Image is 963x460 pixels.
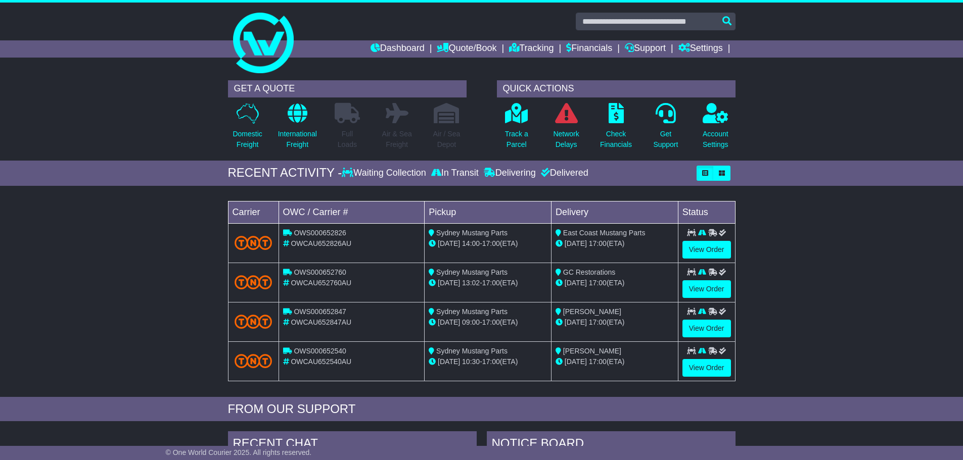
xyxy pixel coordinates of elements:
[682,359,731,377] a: View Order
[228,431,477,458] div: RECENT CHAT
[335,129,360,150] p: Full Loads
[563,229,646,237] span: East Coast Mustang Parts
[166,448,312,456] span: © One World Courier 2025. All rights reserved.
[436,268,508,276] span: Sydney Mustang Parts
[505,103,529,156] a: Track aParcel
[566,40,612,58] a: Financials
[653,103,678,156] a: GetSupport
[563,308,621,316] span: [PERSON_NAME]
[538,168,588,179] div: Delivered
[509,40,554,58] a: Tracking
[553,103,579,156] a: NetworkDelays
[565,357,587,366] span: [DATE]
[294,347,346,355] span: OWS000652540
[565,239,587,247] span: [DATE]
[589,279,607,287] span: 17:00
[600,129,632,150] p: Check Financials
[703,129,728,150] p: Account Settings
[429,317,547,328] div: - (ETA)
[235,236,272,249] img: TNT_Domestic.png
[556,356,674,367] div: (ETA)
[589,239,607,247] span: 17:00
[278,129,317,150] p: International Freight
[482,357,500,366] span: 17:00
[556,317,674,328] div: (ETA)
[551,201,678,223] td: Delivery
[462,357,480,366] span: 10:30
[438,239,460,247] span: [DATE]
[462,279,480,287] span: 13:02
[497,80,736,97] div: QUICK ACTIONS
[436,229,508,237] span: Sydney Mustang Parts
[702,103,729,156] a: AccountSettings
[294,268,346,276] span: OWS000652760
[589,357,607,366] span: 17:00
[487,431,736,458] div: NOTICE BOARD
[228,80,467,97] div: GET A QUOTE
[291,279,351,287] span: OWCAU652760AU
[429,278,547,288] div: - (ETA)
[291,318,351,326] span: OWCAU652847AU
[371,40,425,58] a: Dashboard
[682,280,731,298] a: View Order
[382,129,412,150] p: Air & Sea Freight
[462,239,480,247] span: 14:00
[556,238,674,249] div: (ETA)
[437,40,496,58] a: Quote/Book
[565,318,587,326] span: [DATE]
[228,201,279,223] td: Carrier
[294,308,346,316] span: OWS000652847
[429,238,547,249] div: - (ETA)
[482,318,500,326] span: 17:00
[600,103,632,156] a: CheckFinancials
[563,268,615,276] span: GC Restorations
[342,168,428,179] div: Waiting Collection
[436,308,508,316] span: Sydney Mustang Parts
[563,347,621,355] span: [PERSON_NAME]
[589,318,607,326] span: 17:00
[505,129,528,150] p: Track a Parcel
[678,201,735,223] td: Status
[294,229,346,237] span: OWS000652826
[425,201,552,223] td: Pickup
[233,129,262,150] p: Domestic Freight
[625,40,666,58] a: Support
[553,129,579,150] p: Network Delays
[438,357,460,366] span: [DATE]
[678,40,723,58] a: Settings
[565,279,587,287] span: [DATE]
[228,402,736,417] div: FROM OUR SUPPORT
[482,239,500,247] span: 17:00
[462,318,480,326] span: 09:00
[235,275,272,289] img: TNT_Domestic.png
[235,315,272,328] img: TNT_Domestic.png
[436,347,508,355] span: Sydney Mustang Parts
[682,320,731,337] a: View Order
[235,354,272,368] img: TNT_Domestic.png
[682,241,731,259] a: View Order
[291,239,351,247] span: OWCAU652826AU
[429,168,481,179] div: In Transit
[556,278,674,288] div: (ETA)
[278,103,317,156] a: InternationalFreight
[482,279,500,287] span: 17:00
[291,357,351,366] span: OWCAU652540AU
[481,168,538,179] div: Delivering
[429,356,547,367] div: - (ETA)
[438,318,460,326] span: [DATE]
[279,201,425,223] td: OWC / Carrier #
[232,103,262,156] a: DomesticFreight
[653,129,678,150] p: Get Support
[433,129,461,150] p: Air / Sea Depot
[438,279,460,287] span: [DATE]
[228,166,342,180] div: RECENT ACTIVITY -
